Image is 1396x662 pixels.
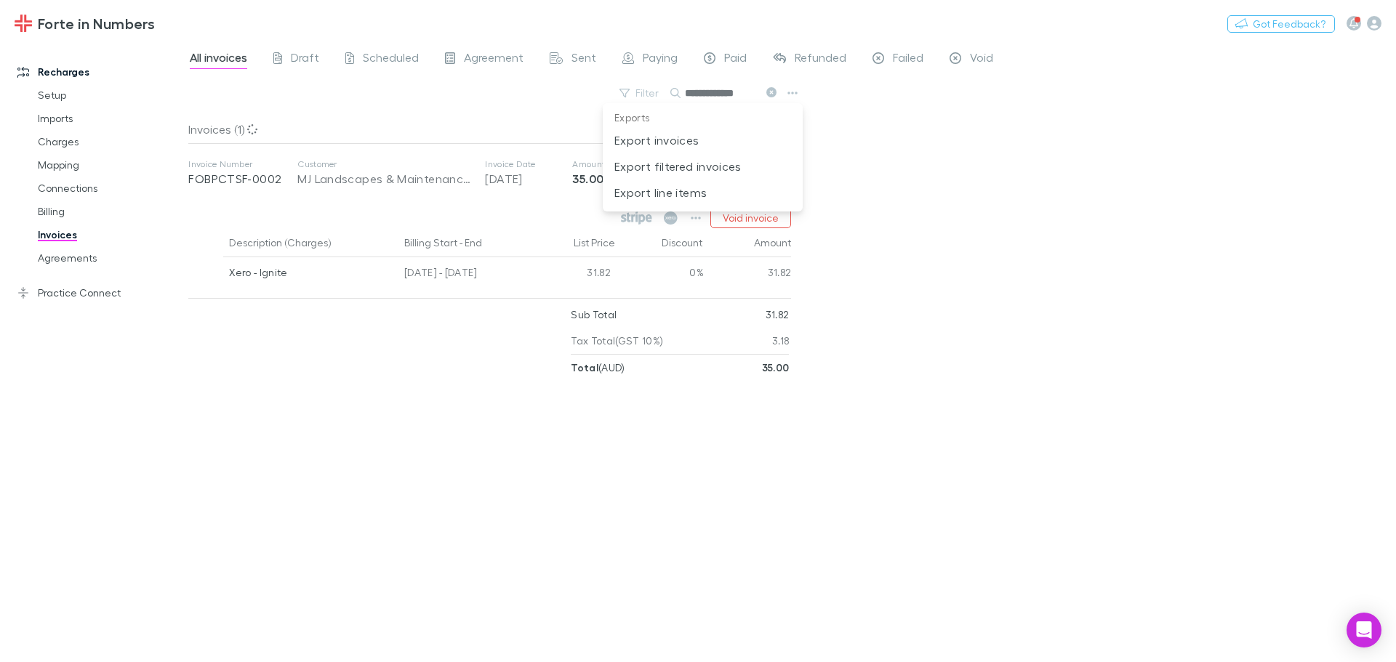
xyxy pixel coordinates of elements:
p: Export filtered invoices [614,158,791,175]
div: Open Intercom Messenger [1347,613,1381,647]
p: Exports [603,109,803,127]
li: Export filtered invoices [603,153,803,179]
li: Export invoices [603,127,803,153]
li: Export line items [603,179,803,206]
p: Export line items [614,184,791,201]
p: Export invoices [614,132,791,149]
